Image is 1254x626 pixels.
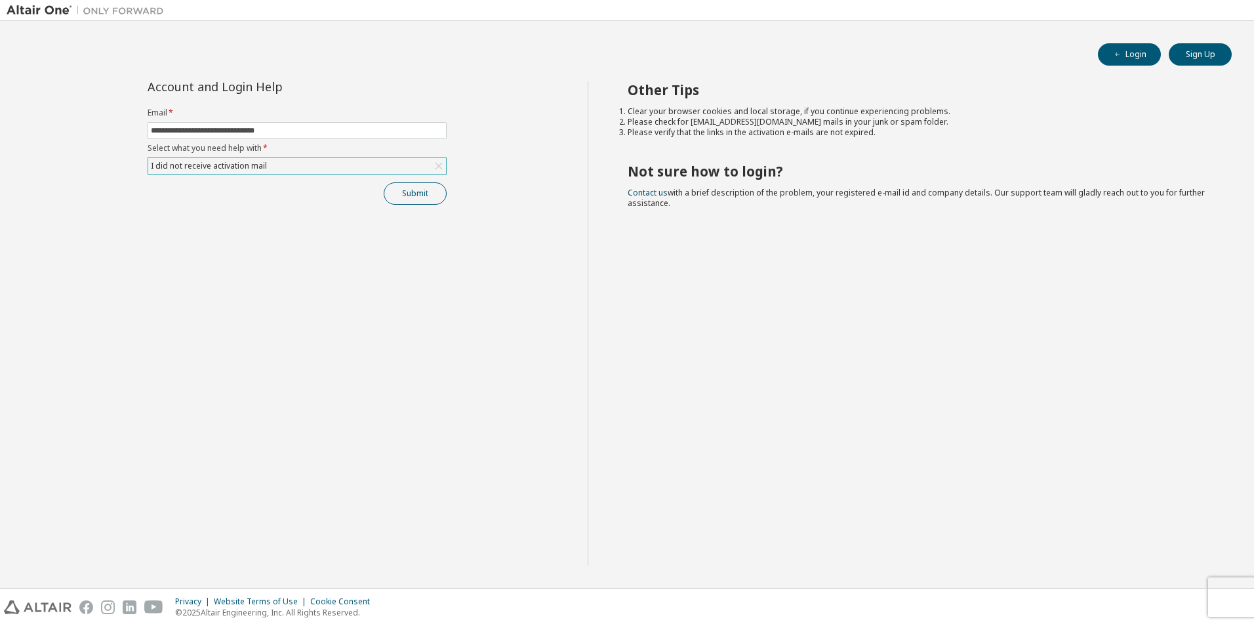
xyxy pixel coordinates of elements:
[4,600,71,614] img: altair_logo.svg
[628,106,1209,117] li: Clear your browser cookies and local storage, if you continue experiencing problems.
[310,596,378,607] div: Cookie Consent
[148,158,446,174] div: I did not receive activation mail
[7,4,171,17] img: Altair One
[175,596,214,607] div: Privacy
[628,117,1209,127] li: Please check for [EMAIL_ADDRESS][DOMAIN_NAME] mails in your junk or spam folder.
[1169,43,1232,66] button: Sign Up
[79,600,93,614] img: facebook.svg
[149,159,269,173] div: I did not receive activation mail
[123,600,136,614] img: linkedin.svg
[628,81,1209,98] h2: Other Tips
[148,81,387,92] div: Account and Login Help
[1098,43,1161,66] button: Login
[214,596,310,607] div: Website Terms of Use
[144,600,163,614] img: youtube.svg
[384,182,447,205] button: Submit
[101,600,115,614] img: instagram.svg
[628,187,668,198] a: Contact us
[628,163,1209,180] h2: Not sure how to login?
[148,108,447,118] label: Email
[628,187,1205,209] span: with a brief description of the problem, your registered e-mail id and company details. Our suppo...
[148,143,447,154] label: Select what you need help with
[175,607,378,618] p: © 2025 Altair Engineering, Inc. All Rights Reserved.
[628,127,1209,138] li: Please verify that the links in the activation e-mails are not expired.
